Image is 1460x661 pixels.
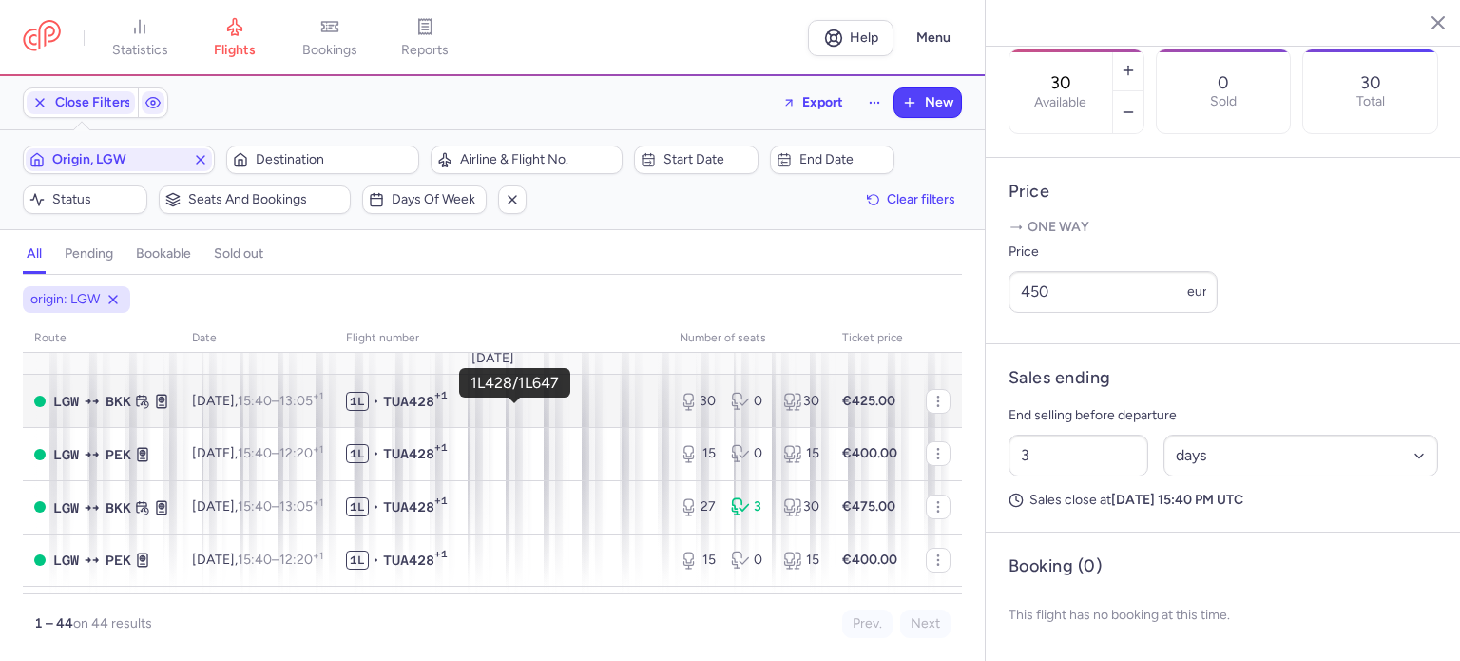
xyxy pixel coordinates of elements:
div: 15 [680,444,716,463]
span: • [373,551,379,570]
span: – [238,393,323,409]
th: Ticket price [831,324,914,353]
span: Beijing Capital International, Beijing, China [106,444,131,465]
span: eur [1187,283,1207,300]
span: +1 [434,495,448,514]
div: 30 [680,392,716,411]
time: 15:40 [238,552,272,568]
div: 3 [731,497,767,516]
label: Available [1034,95,1086,110]
span: Gatwick, London, United Kingdom [53,391,79,412]
span: – [238,552,323,568]
span: Gatwick, London, United Kingdom [53,444,79,465]
button: Export [770,87,855,118]
label: Price [1009,241,1218,263]
a: Help [808,20,893,56]
button: Start date [634,146,759,174]
span: bookings [302,42,357,59]
span: +1 [434,548,448,567]
a: flights [187,17,282,59]
button: Origin, LGW [23,146,215,174]
span: Export [802,95,843,109]
span: Gatwick, London, United Kingdom [53,497,79,518]
a: statistics [92,17,187,59]
a: reports [377,17,472,59]
div: 0 [731,444,767,463]
span: BKK [106,391,131,412]
input: ## [1009,435,1148,476]
span: [DATE], [192,393,323,409]
span: 1L [346,551,369,570]
button: Menu [905,20,962,56]
span: – [238,498,323,515]
h4: Price [1009,181,1438,203]
div: 0 [731,551,767,570]
span: TUA428 [383,444,434,463]
button: Next [900,610,951,638]
button: Prev. [842,610,893,638]
p: 0 [1218,73,1229,92]
th: Flight number [335,324,668,353]
th: date [181,324,335,353]
span: Seats and bookings [188,192,344,207]
span: TUA428 [383,551,434,570]
p: One way [1009,218,1438,237]
span: Start date [663,152,752,167]
span: +1 [434,389,448,408]
strong: [DATE] 15:40 PM UTC [1111,492,1243,508]
span: Days of week [392,192,480,207]
h4: sold out [214,245,263,262]
span: Origin, LGW [52,152,185,167]
span: on 44 results [73,615,152,632]
span: Help [850,30,878,45]
span: 1L [346,392,369,411]
th: number of seats [668,324,831,353]
span: origin: LGW [30,290,100,309]
span: [DATE], [192,445,323,461]
h4: all [27,245,42,262]
button: Days of week [362,185,487,214]
p: This flight has no booking at this time. [1009,593,1438,638]
span: • [373,497,379,516]
strong: 1 – 44 [34,615,73,632]
strong: €400.00 [842,445,897,461]
span: 1L [346,444,369,463]
span: statistics [112,42,168,59]
div: 0 [731,392,767,411]
div: 30 [783,497,819,516]
span: Status [52,192,141,207]
span: BKK [106,497,131,518]
span: [DATE], [192,552,323,568]
span: Clear filters [887,192,955,206]
strong: €400.00 [842,552,897,568]
span: New [925,95,953,110]
time: 15:40 [238,445,272,461]
input: --- [1009,271,1218,313]
div: 30 [783,392,819,411]
button: Clear filters [860,185,962,214]
time: 13:05 [279,393,323,409]
div: 15 [783,551,819,570]
span: Airline & Flight No. [460,152,616,167]
span: Gatwick, London, United Kingdom [53,550,79,571]
p: End selling before departure [1009,404,1438,427]
button: Seats and bookings [159,185,351,214]
button: End date [770,146,894,174]
span: – [238,445,323,461]
h4: bookable [136,245,191,262]
span: reports [401,42,449,59]
span: +1 [434,441,448,460]
sup: +1 [313,550,323,562]
button: Airline & Flight No. [431,146,623,174]
span: • [373,392,379,411]
time: 12:20 [279,445,323,461]
span: Destination [256,152,412,167]
strong: €475.00 [842,498,895,515]
span: 1L [346,497,369,516]
div: 27 [680,497,716,516]
span: TUA428 [383,392,434,411]
p: Total [1356,94,1385,109]
div: 15 [783,444,819,463]
div: 15 [680,551,716,570]
sup: +1 [313,390,323,402]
